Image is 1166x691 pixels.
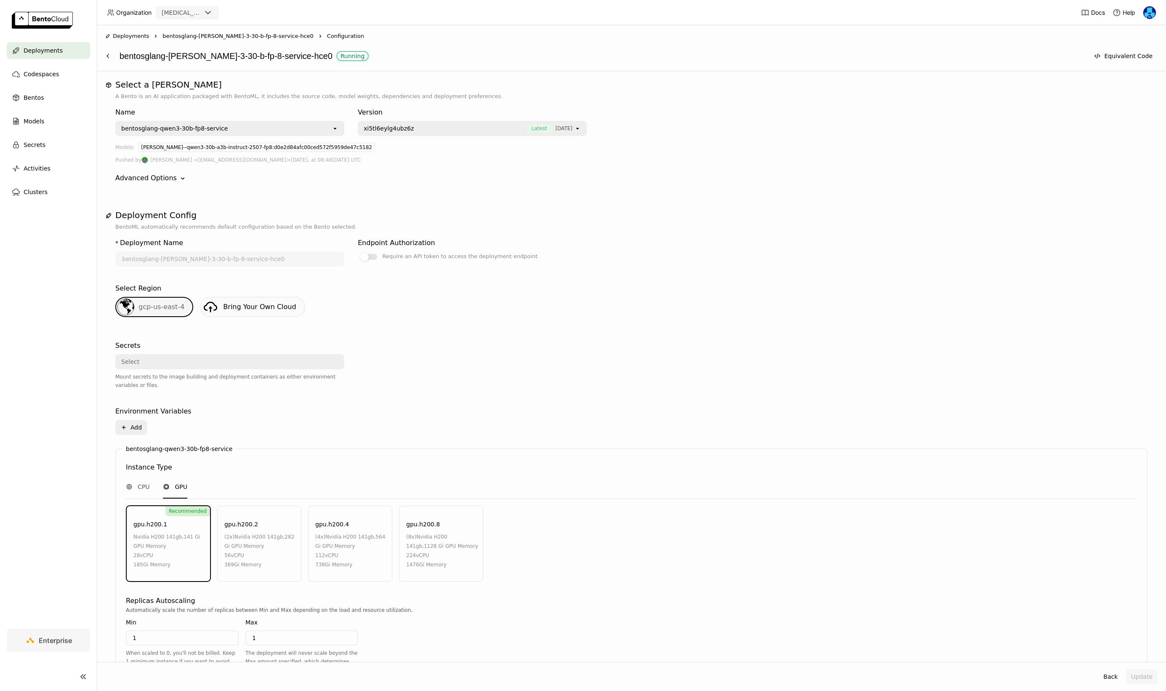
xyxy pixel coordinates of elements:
div: (8x) , 1128 Gi GPU Memory [406,532,479,551]
span: Codespaces [24,69,59,79]
span: Deployments [24,45,63,56]
span: nvidia h200 141gb [234,534,283,540]
span: Docs [1091,9,1105,16]
div: Deployment Name [120,238,183,248]
div: 224 vCPU [406,551,479,560]
div: Recommended [165,506,210,516]
span: Deployments [113,32,149,40]
input: name of deployment (autogenerated if blank) [116,252,343,266]
div: gpu.h200.2 [224,520,258,529]
div: (2x) , 282 Gi GPU Memory [224,532,297,551]
button: Add [115,420,147,435]
div: The deployment will never scale beyond the Max amount specified, which determines the maximum cap... [245,649,358,674]
div: Advanced Options [115,173,177,183]
input: Selected revia. [202,9,203,17]
svg: Right [152,33,159,40]
div: 1476Gi Memory [406,560,479,569]
a: Enterprise [7,629,90,652]
button: Update [1126,669,1158,684]
div: Models: [115,143,135,155]
div: Mount secrets to the image building and deployment containers as either environment variables or ... [115,373,344,390]
div: When scaled to 0, you'll not be billed. Keep 1 minimum instance if you want to avoid cold start [126,649,239,674]
div: gpu.h200.8(8x)nvidia h200 141gb,1128 Gi GPU Memory224vCPU1476Gi Memory [399,506,483,582]
img: Shenyang Zhao [142,157,148,163]
h1: Deployment Config [115,210,1147,220]
button: Back [1098,669,1123,684]
div: (4x) , 564 Gi GPU Memory [315,532,388,551]
label: bentosglang-qwen3-30b-fp8-service [126,446,232,452]
div: bentosglang-[PERSON_NAME]-3-30-b-fp-8-service-hce0 [162,32,314,40]
a: Models [7,113,90,130]
span: nvidia h200 141gb [406,534,447,549]
div: Require an API token to access the deployment endpoint [382,251,538,261]
p: A Bento is an AI application packaged with BentoML, it includes the source code, model weights, d... [115,92,1147,101]
div: [PERSON_NAME]--qwen3-30b-a3b-instruct-2507-fp8:d0e2d84afc00ced572f5959de47c5182 [138,143,375,152]
svg: Right [317,33,324,40]
div: Endpoint Authorization [358,238,435,248]
div: 738Gi Memory [315,560,388,569]
a: Bentos [7,89,90,106]
svg: Plus [120,424,127,431]
span: GPU [175,483,187,491]
span: Clusters [24,187,48,197]
a: Secrets [7,136,90,153]
input: Selected [object Object]. [573,124,574,133]
div: gpu.h200.1 [133,520,167,529]
div: 112 vCPU [315,551,388,560]
div: Environment Variables [115,406,191,416]
div: bentosglang-[PERSON_NAME]-3-30-b-fp-8-service-hce0 [120,48,1085,64]
span: Configuration [327,32,364,40]
div: Select Region [115,283,161,293]
div: Replicas Autoscaling [126,596,195,606]
span: xi5tl6eylg4ubz6z [364,124,414,133]
p: BentoML automatically recommends default configuration based on the Bento selected. [115,223,1147,231]
div: bentosglang-qwen3-30b-fp8-service [121,124,228,133]
span: [DATE] [555,124,572,133]
nav: Breadcrumbs navigation [105,32,1158,40]
div: Version [358,107,587,117]
div: gcp-us-east-4 [115,297,193,317]
div: gpu.h200.8 [406,520,440,529]
span: Bring Your Own Cloud [223,303,296,311]
a: Docs [1081,8,1105,17]
div: Select [121,358,139,366]
span: Secrets [24,140,45,150]
img: Yi Guo [1143,6,1156,19]
div: gpu.h200.4(4x)nvidia h200 141gb,564 Gi GPU Memory112vCPU738Gi Memory [308,506,392,582]
div: Instance Type [126,462,172,472]
button: Equivalent Code [1089,48,1158,64]
div: 28 vCPU [133,551,206,560]
div: Deployments [105,32,149,40]
div: Running [341,53,365,59]
span: gcp-us-east-4 [138,303,184,311]
div: Pushed by [DATE], at 08:46[DATE] UTC [115,155,1147,165]
h1: Select a [PERSON_NAME] [115,80,1147,90]
div: Secrets [115,341,140,351]
div: gpu.h200.2(2x)nvidia h200 141gb,282 Gi GPU Memory56vCPU369Gi Memory [217,506,301,582]
div: Max [245,618,258,627]
a: Activities [7,160,90,177]
div: Recommendedgpu.h200.1nvidia h200 141gb,141 Gi GPU Memory28vCPU185Gi Memory [126,506,210,582]
div: [MEDICAL_DATA] [162,8,201,17]
div: 185Gi Memory [133,560,206,569]
div: Name [115,107,344,117]
span: Latest [526,124,552,133]
a: Deployments [7,42,90,59]
div: Help [1113,8,1135,17]
a: Bring Your Own Cloud [200,297,305,317]
div: 56 vCPU [224,551,297,560]
span: Organization [116,9,152,16]
div: Advanced Options [115,173,1147,183]
svg: open [574,125,581,132]
div: Min [126,618,136,627]
span: Enterprise [39,636,72,645]
span: nvidia h200 141gb [325,534,374,540]
span: CPU [138,483,149,491]
div: 369Gi Memory [224,560,297,569]
span: Models [24,116,44,126]
div: Automatically scale the number of replicas between Min and Max depending on the load and resource... [126,606,1137,614]
div: , 141 Gi GPU Memory [133,532,206,551]
a: Clusters [7,184,90,200]
svg: Down [178,174,187,183]
span: Bentos [24,93,44,103]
